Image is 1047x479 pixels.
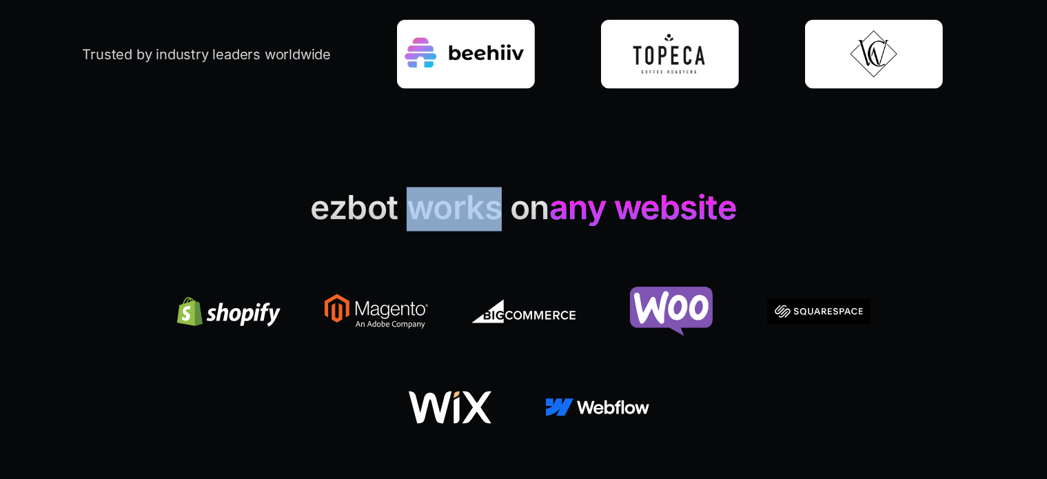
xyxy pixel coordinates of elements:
[620,286,723,338] img: WooCommerce Logo
[397,20,535,89] img: Beehiiv Logo
[177,286,281,338] img: Shopify Logo
[398,382,502,434] img: Wix Logo
[767,286,871,338] img: SquareSpace Logo
[83,188,965,232] h2: ezbot works on
[601,20,739,89] img: Topeca Coffee Roasters Logo
[549,188,737,232] span: any website
[546,382,649,434] img: Webflow Logo
[325,286,428,338] img: Magento Logo
[805,20,943,89] img: WalkingCanes.com Logo
[472,286,576,338] img: BigCommerce Logo
[83,45,332,64] h2: Trusted by industry leaders worldwide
